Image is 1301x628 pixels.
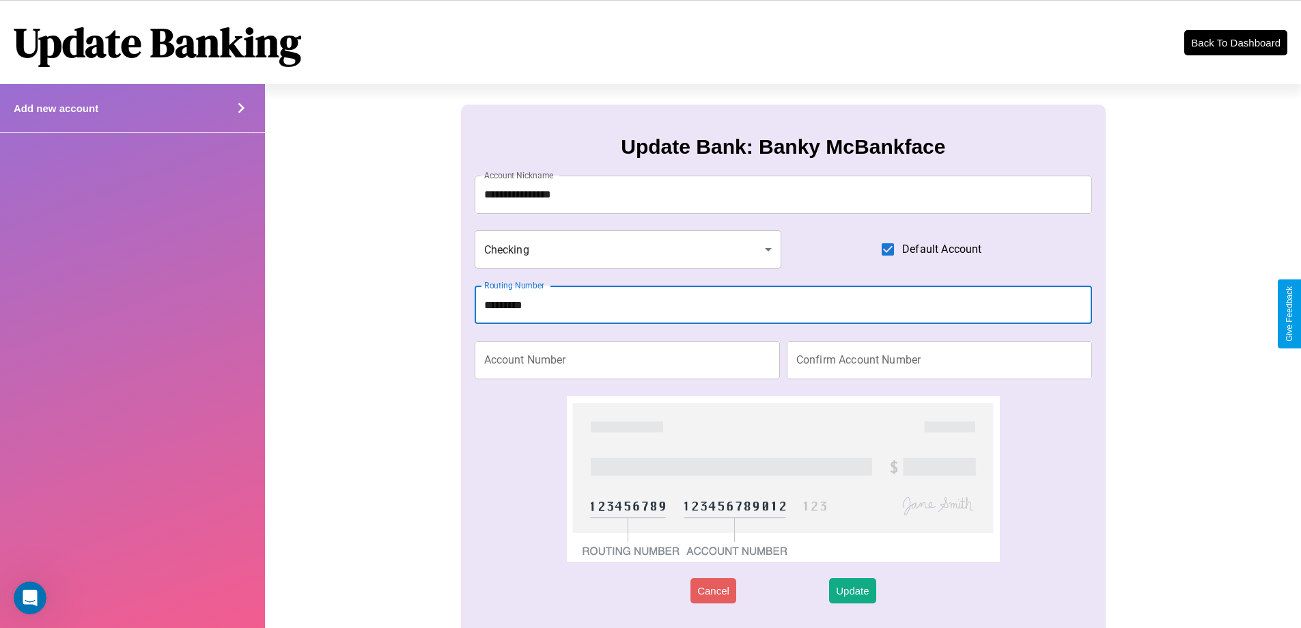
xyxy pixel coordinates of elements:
iframe: Intercom live chat [14,582,46,614]
h1: Update Banking [14,14,301,70]
button: Update [829,578,876,603]
button: Cancel [690,578,736,603]
div: Give Feedback [1285,286,1294,342]
h4: Add new account [14,103,98,114]
div: Checking [475,230,782,269]
label: Routing Number [484,279,544,291]
img: check [567,396,999,562]
h3: Update Bank: Banky McBankface [621,135,945,159]
button: Back To Dashboard [1184,30,1287,55]
span: Default Account [902,241,981,258]
label: Account Nickname [484,169,554,181]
